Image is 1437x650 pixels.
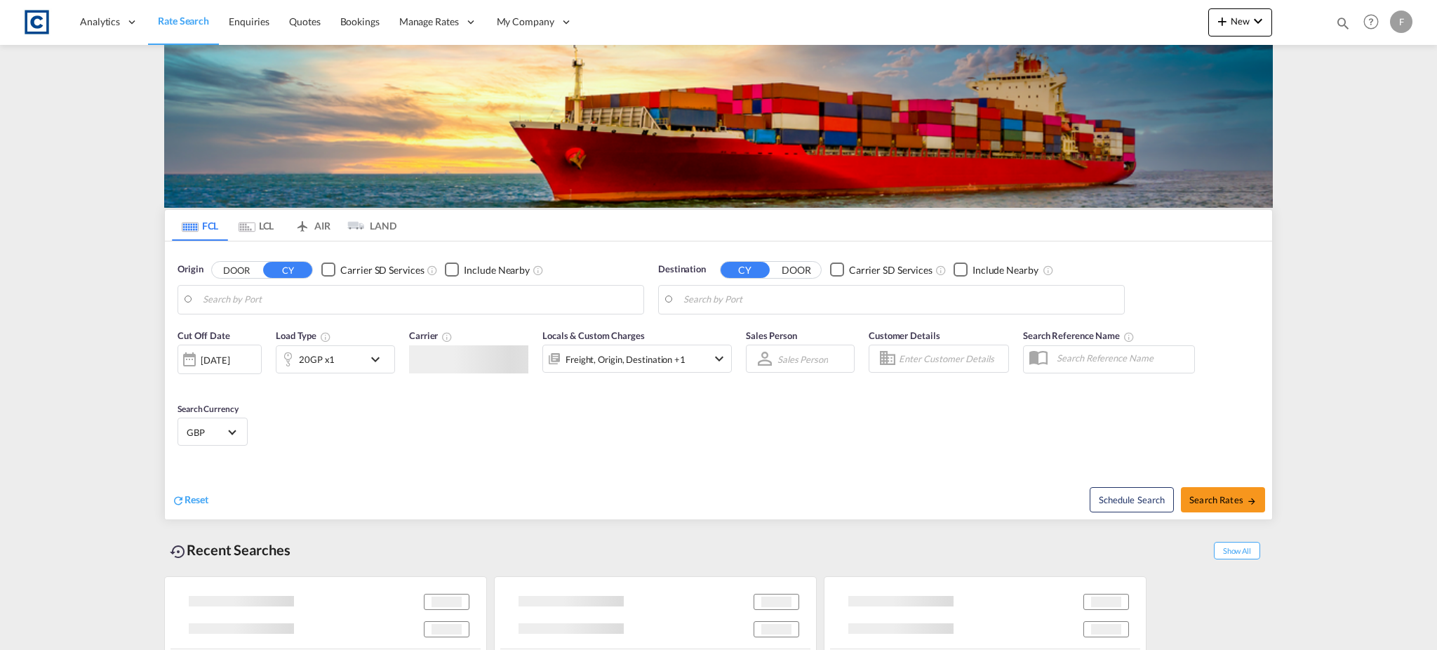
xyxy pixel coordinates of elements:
div: Carrier SD Services [340,263,424,277]
span: Help [1359,10,1383,34]
md-icon: Unchecked: Ignores neighbouring ports when fetching rates.Checked : Includes neighbouring ports w... [1043,265,1054,276]
span: Reset [185,493,208,505]
span: Show All [1214,542,1260,559]
md-icon: icon-information-outline [320,331,331,343]
img: LCL+%26+FCL+BACKGROUND.png [164,45,1273,208]
md-checkbox: Checkbox No Ink [321,263,424,277]
div: icon-refreshReset [172,493,208,508]
div: [DATE] [201,354,229,366]
span: Load Type [276,330,331,341]
span: Carrier [409,330,453,341]
div: Include Nearby [464,263,530,277]
md-icon: Unchecked: Ignores neighbouring ports when fetching rates.Checked : Includes neighbouring ports w... [533,265,544,276]
md-tab-item: AIR [284,210,340,241]
button: CY [721,262,770,278]
button: icon-plus 400-fgNewicon-chevron-down [1208,8,1272,37]
button: Search Ratesicon-arrow-right [1181,487,1265,512]
img: 1fdb9190129311efbfaf67cbb4249bed.jpeg [21,6,53,38]
span: Customer Details [869,330,940,341]
span: Rate Search [158,15,209,27]
div: F [1390,11,1412,33]
div: [DATE] [178,345,262,374]
div: Recent Searches [164,534,296,566]
button: CY [263,262,312,278]
button: Note: By default Schedule search will only considerorigin ports, destination ports and cut off da... [1090,487,1174,512]
md-pagination-wrapper: Use the left and right arrow keys to navigate between tabs [172,210,396,241]
span: Search Rates [1189,494,1257,505]
md-icon: Unchecked: Search for CY (Container Yard) services for all selected carriers.Checked : Search for... [427,265,438,276]
md-icon: icon-backup-restore [170,543,187,560]
md-select: Sales Person [776,349,829,369]
span: Cut Off Date [178,330,230,341]
span: Destination [658,263,706,277]
div: Help [1359,10,1390,35]
input: Search by Port [683,289,1117,310]
md-tab-item: FCL [172,210,228,241]
span: Bookings [340,15,380,27]
md-icon: The selected Trucker/Carrierwill be displayed in the rate results If the rates are from another f... [441,331,453,343]
md-icon: icon-magnify [1335,15,1351,31]
md-icon: icon-chevron-down [711,350,728,367]
span: Search Currency [178,404,239,414]
md-icon: Unchecked: Search for CY (Container Yard) services for all selected carriers.Checked : Search for... [935,265,947,276]
span: Quotes [289,15,320,27]
md-checkbox: Checkbox No Ink [830,263,933,277]
md-tab-item: LCL [228,210,284,241]
span: Manage Rates [399,15,459,29]
md-icon: icon-arrow-right [1247,496,1257,506]
div: icon-magnify [1335,15,1351,37]
div: Carrier SD Services [849,263,933,277]
button: DOOR [212,262,261,278]
div: 20GP x1 [299,350,335,369]
md-icon: icon-plus 400-fg [1214,13,1231,29]
md-checkbox: Checkbox No Ink [954,263,1038,277]
div: Include Nearby [973,263,1038,277]
md-icon: icon-airplane [294,218,311,228]
md-datepicker: Select [178,373,188,392]
md-icon: icon-chevron-down [367,351,391,368]
div: Origin DOOR CY Checkbox No InkUnchecked: Search for CY (Container Yard) services for all selected... [165,241,1272,519]
div: Freight Origin Destination Factory Stuffing [566,350,686,369]
md-checkbox: Checkbox No Ink [445,263,530,277]
span: Search Reference Name [1023,330,1135,341]
span: Origin [178,263,203,277]
div: Freight Origin Destination Factory Stuffingicon-chevron-down [542,345,732,373]
span: Analytics [80,15,120,29]
input: Search by Port [203,289,636,310]
input: Enter Customer Details [899,348,1004,369]
span: My Company [497,15,554,29]
span: Locals & Custom Charges [542,330,645,341]
button: DOOR [772,262,821,278]
div: 20GP x1icon-chevron-down [276,345,395,373]
input: Search Reference Name [1050,347,1194,369]
span: Sales Person [746,330,797,341]
md-icon: icon-chevron-down [1250,13,1266,29]
span: GBP [187,426,226,439]
span: New [1214,15,1266,27]
md-icon: Your search will be saved by the below given name [1123,331,1135,343]
md-select: Select Currency: £ GBPUnited Kingdom Pound [185,422,240,442]
md-icon: icon-refresh [172,494,185,507]
span: Enquiries [229,15,269,27]
md-tab-item: LAND [340,210,396,241]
